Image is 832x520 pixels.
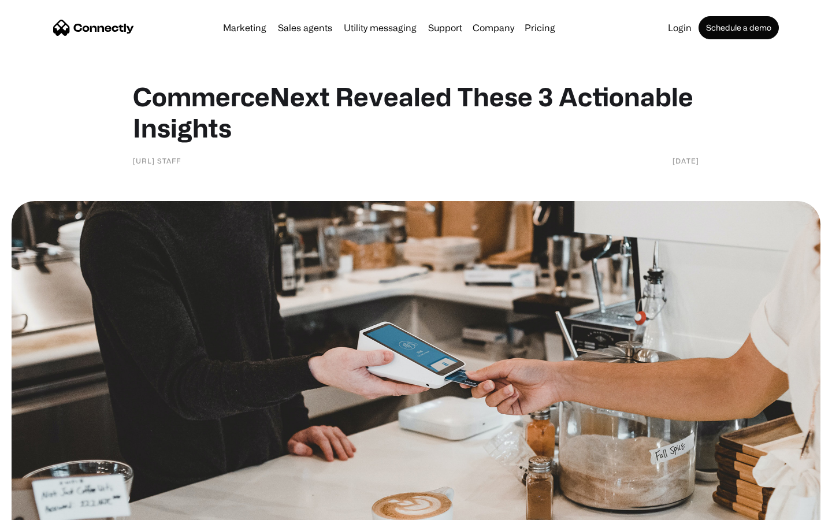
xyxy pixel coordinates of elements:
[424,23,467,32] a: Support
[699,16,779,39] a: Schedule a demo
[663,23,696,32] a: Login
[133,155,181,166] div: [URL] Staff
[473,20,514,36] div: Company
[469,20,518,36] div: Company
[53,19,134,36] a: home
[133,81,699,143] h1: CommerceNext Revealed These 3 Actionable Insights
[273,23,337,32] a: Sales agents
[218,23,271,32] a: Marketing
[673,155,699,166] div: [DATE]
[339,23,421,32] a: Utility messaging
[520,23,560,32] a: Pricing
[12,500,69,516] aside: Language selected: English
[23,500,69,516] ul: Language list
